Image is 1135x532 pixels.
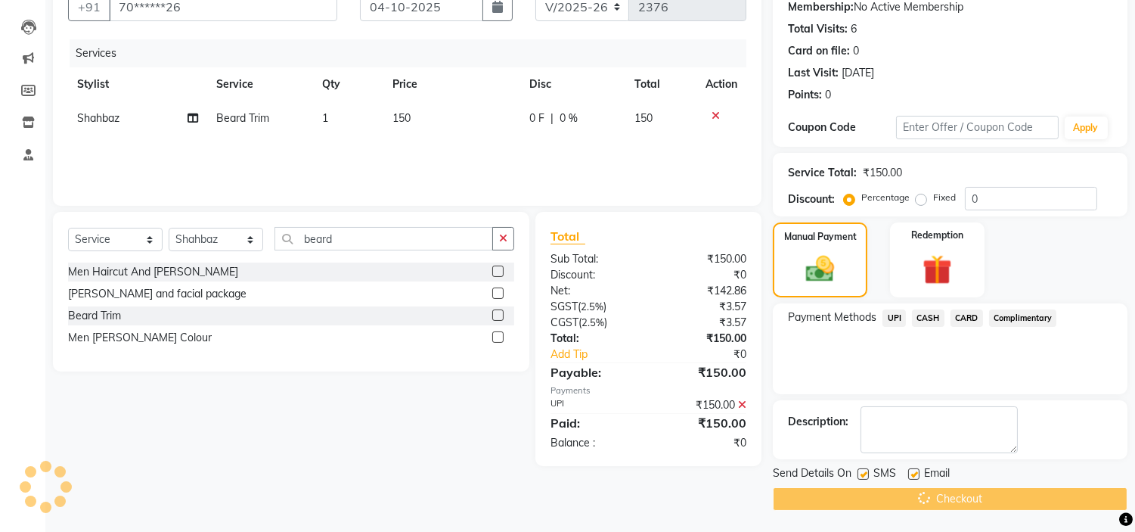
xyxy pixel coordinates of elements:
[696,67,746,101] th: Action
[649,299,758,315] div: ₹3.57
[539,283,649,299] div: Net:
[950,310,983,327] span: CARD
[649,283,758,299] div: ₹142.86
[788,87,822,103] div: Points:
[788,191,835,207] div: Discount:
[274,227,493,250] input: Search or Scan
[581,316,604,328] span: 2.5%
[539,435,649,451] div: Balance :
[788,120,896,135] div: Coupon Code
[392,111,411,125] span: 150
[1065,117,1108,139] button: Apply
[873,465,896,484] span: SMS
[550,316,578,329] span: CGST
[649,363,758,381] div: ₹150.00
[539,315,649,331] div: ( )
[581,300,603,313] span: 2.5%
[924,465,950,484] span: Email
[649,397,758,413] div: ₹150.00
[667,347,758,362] div: ₹0
[625,67,696,101] th: Total
[539,251,649,267] div: Sub Total:
[207,67,313,101] th: Service
[539,363,649,381] div: Payable:
[788,65,839,81] div: Last Visit:
[68,67,207,101] th: Stylist
[539,299,649,315] div: ( )
[882,310,906,327] span: UPI
[649,414,758,432] div: ₹150.00
[77,111,119,125] span: Shahbaz
[788,21,848,37] div: Total Visits:
[539,397,649,413] div: UPI
[911,229,963,242] label: Redemption
[797,253,842,285] img: _cash.svg
[863,165,902,181] div: ₹150.00
[560,110,578,126] span: 0 %
[539,414,649,432] div: Paid:
[550,229,585,244] span: Total
[788,414,848,430] div: Description:
[853,43,859,59] div: 0
[216,111,269,125] span: Beard Trim
[68,264,238,280] div: Men Haircut And [PERSON_NAME]
[313,67,383,101] th: Qty
[529,110,544,126] span: 0 F
[322,111,328,125] span: 1
[539,267,649,283] div: Discount:
[68,308,121,324] div: Beard Trim
[539,331,649,347] div: Total:
[861,191,910,204] label: Percentage
[851,21,857,37] div: 6
[383,67,520,101] th: Price
[539,347,667,362] a: Add Tip
[788,43,850,59] div: Card on file:
[912,310,944,327] span: CASH
[70,39,758,67] div: Services
[989,310,1057,327] span: Complimentary
[933,191,956,204] label: Fixed
[649,315,758,331] div: ₹3.57
[788,165,857,181] div: Service Total:
[634,111,653,125] span: 150
[649,251,758,267] div: ₹150.00
[913,251,961,288] img: _gift.svg
[784,230,857,244] label: Manual Payment
[649,331,758,347] div: ₹150.00
[773,465,851,484] span: Send Details On
[550,110,554,126] span: |
[649,267,758,283] div: ₹0
[896,116,1058,139] input: Enter Offer / Coupon Code
[825,87,831,103] div: 0
[68,330,212,346] div: Men [PERSON_NAME] Colour
[788,310,876,325] span: Payment Methods
[520,67,625,101] th: Disc
[842,65,874,81] div: [DATE]
[68,286,247,302] div: [PERSON_NAME] and facial package
[550,300,578,313] span: SGST
[550,384,746,397] div: Payments
[649,435,758,451] div: ₹0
